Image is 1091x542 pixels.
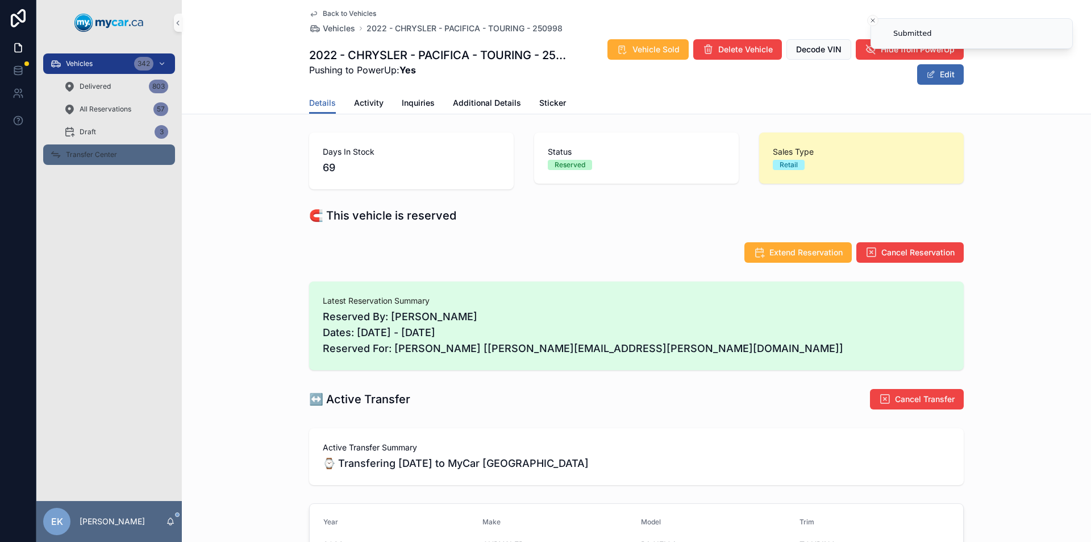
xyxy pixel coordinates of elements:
button: Decode VIN [786,39,851,60]
span: Activity [354,97,384,109]
span: Additional Details [453,97,521,109]
span: Trim [799,518,814,526]
span: Inquiries [402,97,435,109]
a: Details [309,93,336,114]
span: All Reservations [80,105,131,114]
span: Extend Reservation [769,247,843,258]
span: Vehicle Sold [632,44,680,55]
span: 69 [323,160,500,176]
span: Days In Stock [323,146,500,158]
div: scrollable content [36,45,182,180]
span: Details [309,97,336,109]
button: Cancel Reservation [856,242,964,263]
span: Reserved By: [PERSON_NAME] Dates: [DATE] - [DATE] Reserved For: [PERSON_NAME] [[PERSON_NAME][EMAI... [323,309,950,357]
button: Extend Reservation [744,242,852,263]
span: Delivered [80,82,111,91]
button: Close toast [867,15,878,26]
a: Delivered803 [57,76,175,97]
div: 57 [153,102,168,116]
a: All Reservations57 [57,99,175,119]
span: Decode VIN [796,44,842,55]
span: Latest Reservation Summary [323,295,950,307]
span: Sticker [539,97,566,109]
span: Draft [80,127,96,136]
a: Sticker [539,93,566,115]
a: Additional Details [453,93,521,115]
a: Activity [354,93,384,115]
span: Delete Vehicle [718,44,773,55]
span: Sales Type [773,146,950,158]
span: Cancel Reservation [881,247,955,258]
span: Vehicles [323,23,355,34]
div: 803 [149,80,168,93]
a: Inquiries [402,93,435,115]
button: Vehicle Sold [607,39,689,60]
span: Pushing to PowerUp: [309,63,570,77]
span: Status [548,146,725,158]
span: EK [51,515,63,528]
span: Hide from PowerUp [881,44,955,55]
img: App logo [74,14,144,32]
div: Retail [780,160,798,170]
a: 2022 - CHRYSLER - PACIFICA - TOURING - 250998 [367,23,563,34]
div: Reserved [555,160,585,170]
a: Vehicles [309,23,355,34]
a: Back to Vehicles [309,9,376,18]
a: Draft3 [57,122,175,142]
span: Vehicles [66,59,93,68]
span: ⌚ Transfering [DATE] to MyCar [GEOGRAPHIC_DATA] [323,456,950,471]
div: Submitted [893,28,931,39]
p: [PERSON_NAME] [80,516,145,527]
span: Back to Vehicles [323,9,376,18]
h1: 🧲 This vehicle is reserved [309,208,456,224]
button: Edit [917,64,964,85]
div: 342 [134,57,153,71]
h1: ↔️ Active Transfer [309,391,410,407]
button: Delete Vehicle [693,39,782,60]
button: Cancel Transfer [870,389,964,409]
a: Vehicles342 [43,53,175,74]
span: Active Transfer Summary [323,442,950,453]
strong: Yes [399,64,416,76]
span: Model [641,518,661,526]
h1: 2022 - CHRYSLER - PACIFICA - TOURING - 250998 [309,47,570,63]
a: Transfer Center [43,144,175,165]
button: Hide from PowerUp [856,39,964,60]
span: Make [482,518,501,526]
span: Cancel Transfer [895,394,955,405]
div: 3 [155,125,168,139]
span: Year [323,518,338,526]
span: Transfer Center [66,150,117,159]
